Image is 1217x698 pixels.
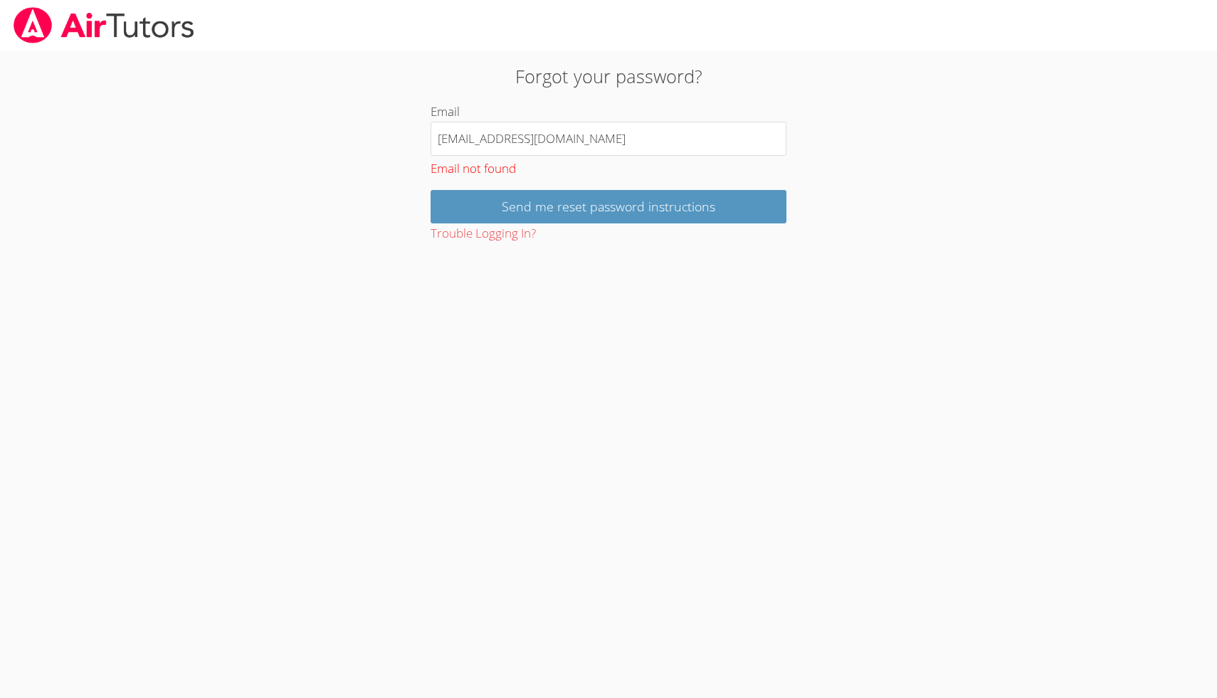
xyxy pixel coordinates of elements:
label: Email [431,103,460,120]
h2: Forgot your password? [280,63,937,90]
input: Send me reset password instructions [431,190,786,223]
button: Trouble Logging In? [431,223,536,244]
div: Email not found [431,156,786,179]
img: airtutors_banner-c4298cdbf04f3fff15de1276eac7730deb9818008684d7c2e4769d2f7ddbe033.png [12,7,196,43]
